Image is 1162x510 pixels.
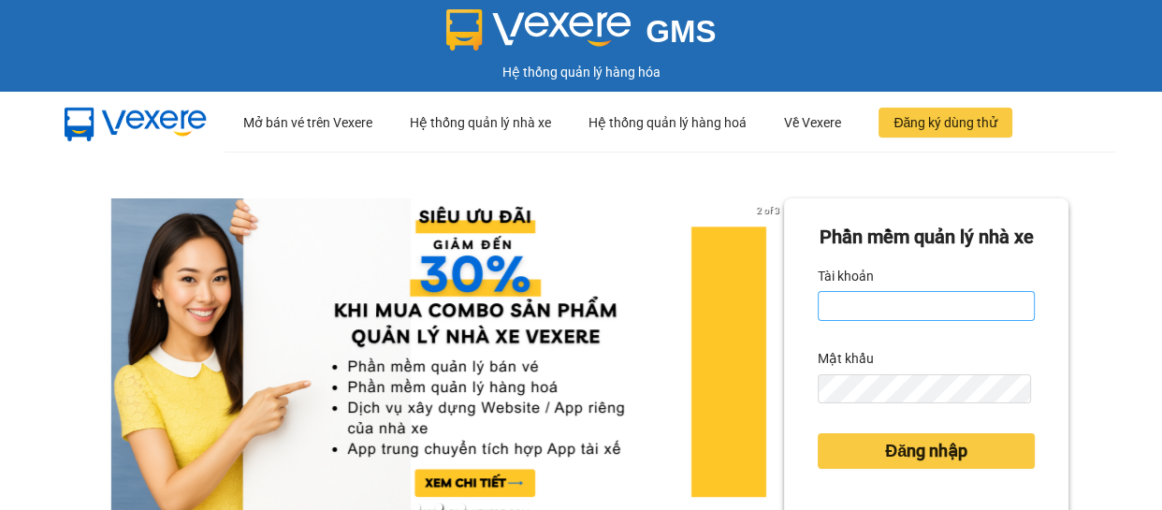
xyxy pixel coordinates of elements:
img: mbUUG5Q.png [47,94,225,153]
div: Phần mềm quản lý nhà xe [818,223,1035,252]
p: 2 of 3 [751,198,784,223]
div: Hệ thống quản lý hàng hóa [5,62,1157,82]
input: Mật khẩu [818,374,1031,404]
button: Đăng nhập [818,433,1035,469]
img: logo 2 [446,9,632,51]
span: Đăng ký dùng thử [893,112,997,133]
span: Đăng nhập [885,438,967,464]
div: Hệ thống quản lý hàng hoá [588,93,747,153]
a: GMS [446,28,717,43]
div: Hệ thống quản lý nhà xe [410,93,551,153]
div: Về Vexere [784,93,841,153]
label: Tài khoản [818,261,874,291]
button: Đăng ký dùng thử [879,108,1012,138]
label: Mật khẩu [818,343,874,373]
input: Tài khoản [818,291,1035,321]
div: Mở bán vé trên Vexere [243,93,372,153]
span: GMS [646,14,716,49]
